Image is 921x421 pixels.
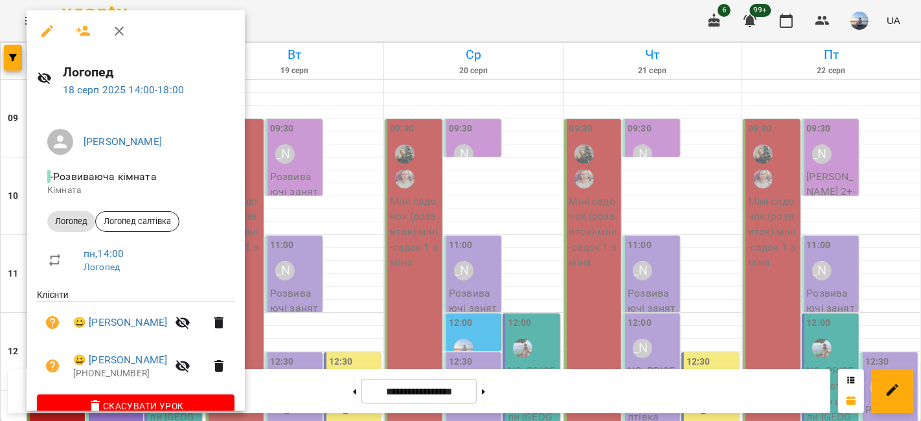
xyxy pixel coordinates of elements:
[73,352,167,368] a: 😀 [PERSON_NAME]
[37,394,234,418] button: Скасувати Урок
[37,307,68,338] button: Візит ще не сплачено. Додати оплату?
[47,398,224,414] span: Скасувати Урок
[37,288,234,394] ul: Клієнти
[63,62,234,82] h6: Логопед
[47,216,95,227] span: Логопед
[47,170,159,183] span: - Розвиваюча кімната
[84,262,120,272] a: Логопед
[96,216,179,227] span: Логопед салтівка
[73,367,167,380] p: [PHONE_NUMBER]
[95,211,179,232] div: Логопед салтівка
[73,315,167,330] a: 😀 [PERSON_NAME]
[63,84,185,96] a: 18 серп 2025 14:00-18:00
[37,350,68,381] button: Візит ще не сплачено. Додати оплату?
[84,247,124,260] a: пн , 14:00
[84,135,162,148] a: [PERSON_NAME]
[47,184,224,197] p: Кімната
